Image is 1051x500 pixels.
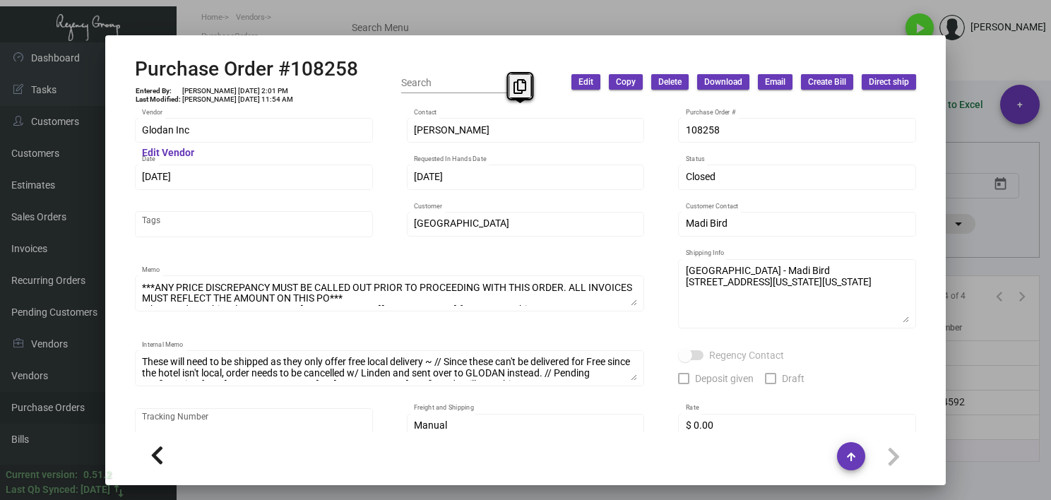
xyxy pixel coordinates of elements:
span: Manual [414,419,447,431]
button: Edit [571,74,600,90]
span: Create Bill [808,76,846,88]
div: 0.51.2 [83,468,112,482]
td: Last Modified: [135,95,182,104]
span: Direct ship [869,76,909,88]
span: Draft [782,370,804,387]
span: Email [765,76,785,88]
span: Download [704,76,742,88]
mat-hint: Edit Vendor [142,148,194,159]
span: Edit [578,76,593,88]
button: Email [758,74,792,90]
button: Delete [651,74,689,90]
button: Create Bill [801,74,853,90]
div: Current version: [6,468,78,482]
div: Last Qb Synced: [DATE] [6,482,110,497]
button: Download [697,74,749,90]
button: Copy [609,74,643,90]
h2: Purchase Order #108258 [135,57,358,81]
i: Copy [513,79,526,94]
td: [PERSON_NAME] [DATE] 11:54 AM [182,95,294,104]
td: [PERSON_NAME] [DATE] 2:01 PM [182,87,294,95]
button: Direct ship [862,74,916,90]
span: Closed [686,171,715,182]
span: Delete [658,76,682,88]
span: Regency Contact [709,347,784,364]
td: Entered By: [135,87,182,95]
span: Copy [616,76,636,88]
span: Deposit given [695,370,754,387]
